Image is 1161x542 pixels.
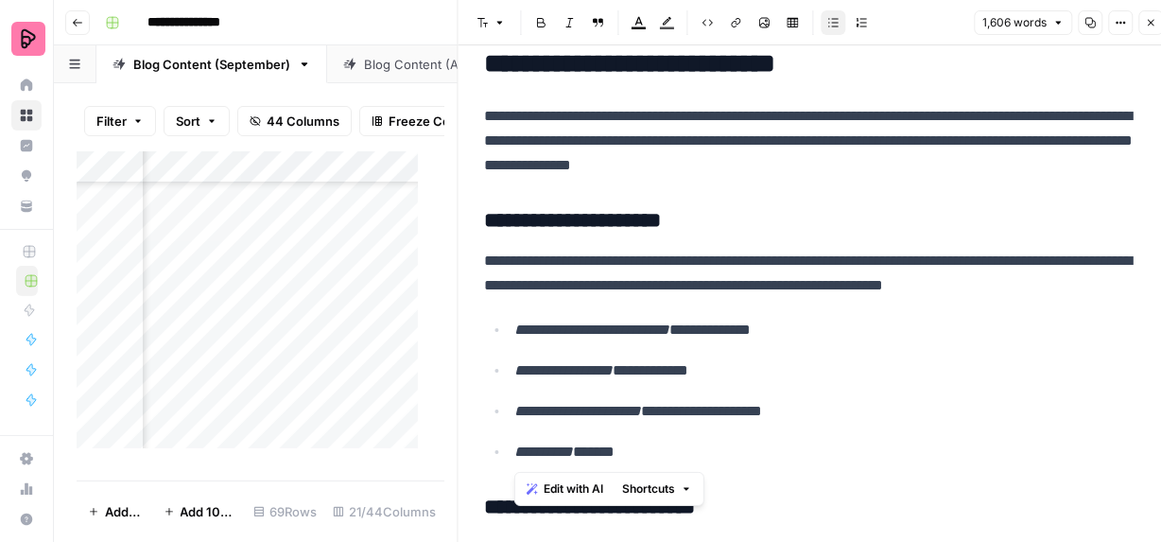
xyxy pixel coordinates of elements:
[622,481,675,498] span: Shortcuts
[359,106,498,136] button: Freeze Columns
[389,112,486,131] span: Freeze Columns
[77,497,152,527] button: Add Row
[181,502,234,521] span: Add 10 Rows
[96,112,127,131] span: Filter
[982,14,1047,31] span: 1,606 words
[11,504,42,534] button: Help + Support
[96,45,327,83] a: Blog Content (September)
[325,497,444,527] div: 21/44 Columns
[364,55,497,74] div: Blog Content (August)
[152,497,246,527] button: Add 10 Rows
[974,10,1072,35] button: 1,606 words
[105,502,141,521] span: Add Row
[11,444,42,474] a: Settings
[164,106,230,136] button: Sort
[84,106,156,136] button: Filter
[246,497,325,527] div: 69 Rows
[11,131,42,161] a: Insights
[11,100,42,131] a: Browse
[11,15,42,62] button: Workspace: Preply
[544,481,603,498] span: Edit with AI
[133,55,290,74] div: Blog Content (September)
[237,106,352,136] button: 44 Columns
[519,477,611,501] button: Edit with AI
[615,477,700,501] button: Shortcuts
[11,22,45,56] img: Preply Logo
[176,112,200,131] span: Sort
[11,474,42,504] a: Usage
[11,161,42,191] a: Opportunities
[267,112,339,131] span: 44 Columns
[327,45,534,83] a: Blog Content (August)
[11,191,42,221] a: Your Data
[11,70,42,100] a: Home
